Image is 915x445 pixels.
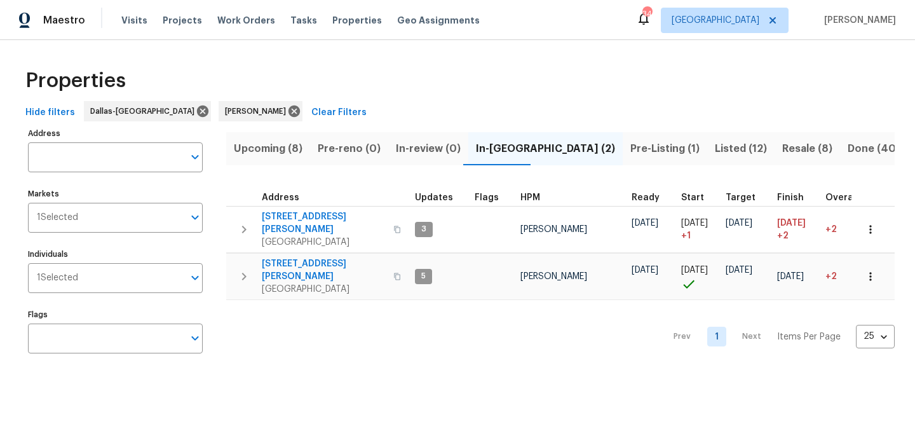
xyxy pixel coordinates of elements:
button: Open [186,209,204,226]
span: 5 [416,271,431,282]
span: + 1 [681,229,691,242]
div: Days past target finish date [825,193,870,202]
span: Properties [25,74,126,87]
button: Open [186,148,204,166]
span: In-review (0) [396,140,461,158]
div: Actual renovation start date [681,193,715,202]
span: Tasks [290,16,317,25]
p: Items Per Page [777,331,841,343]
td: Scheduled to finish 2 day(s) late [772,206,820,252]
span: [PERSON_NAME] [520,225,587,234]
span: Pre-reno (0) [318,140,381,158]
span: Visits [121,14,147,27]
span: Address [262,193,299,202]
span: [DATE] [681,219,708,228]
span: Work Orders [217,14,275,27]
span: Dallas-[GEOGRAPHIC_DATA] [90,105,200,118]
nav: Pagination Navigation [661,308,895,366]
div: 34 [642,8,651,20]
button: Hide filters [20,101,80,125]
span: Maestro [43,14,85,27]
div: Dallas-[GEOGRAPHIC_DATA] [84,101,211,121]
span: Projects [163,14,202,27]
span: Ready [632,193,660,202]
div: Projected renovation finish date [777,193,815,202]
span: [GEOGRAPHIC_DATA] [262,236,386,249]
span: +2 [825,272,837,281]
td: 2 day(s) past target finish date [820,253,875,299]
span: [DATE] [726,219,752,228]
label: Address [28,130,203,137]
span: In-[GEOGRAPHIC_DATA] (2) [476,140,615,158]
span: Upcoming (8) [234,140,302,158]
td: 2 day(s) past target finish date [820,206,875,252]
span: [PERSON_NAME] [520,272,587,281]
a: Goto page 1 [707,327,726,346]
td: Project started on time [676,253,721,299]
button: Open [186,269,204,287]
span: [DATE] [681,266,708,275]
span: Updates [415,193,453,202]
button: Clear Filters [306,101,372,125]
span: Start [681,193,704,202]
div: [PERSON_NAME] [219,101,302,121]
span: [DATE] [777,219,806,228]
label: Individuals [28,250,203,258]
td: Project started 1 days late [676,206,721,252]
span: Hide filters [25,105,75,121]
span: 1 Selected [37,212,78,223]
span: +2 [825,225,837,234]
span: 1 Selected [37,273,78,284]
span: 3 [416,224,431,235]
div: Earliest renovation start date (first business day after COE or Checkout) [632,193,671,202]
button: Open [186,329,204,347]
span: Clear Filters [311,105,367,121]
span: Done (409) [848,140,907,158]
span: Finish [777,193,804,202]
label: Flags [28,311,203,318]
span: [STREET_ADDRESS][PERSON_NAME] [262,210,386,236]
span: +2 [777,229,789,242]
span: Properties [332,14,382,27]
span: [DATE] [777,272,804,281]
span: Target [726,193,756,202]
span: [PERSON_NAME] [819,14,896,27]
span: Listed (12) [715,140,767,158]
span: [GEOGRAPHIC_DATA] [262,283,386,296]
span: Overall [825,193,858,202]
span: Resale (8) [782,140,832,158]
span: Pre-Listing (1) [630,140,700,158]
span: [GEOGRAPHIC_DATA] [672,14,759,27]
span: [DATE] [726,266,752,275]
label: Markets [28,190,203,198]
span: [DATE] [632,266,658,275]
span: Geo Assignments [397,14,480,27]
span: [PERSON_NAME] [225,105,291,118]
span: [STREET_ADDRESS][PERSON_NAME] [262,257,386,283]
div: Target renovation project end date [726,193,767,202]
div: 25 [856,320,895,353]
span: HPM [520,193,540,202]
span: Flags [475,193,499,202]
span: [DATE] [632,219,658,228]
